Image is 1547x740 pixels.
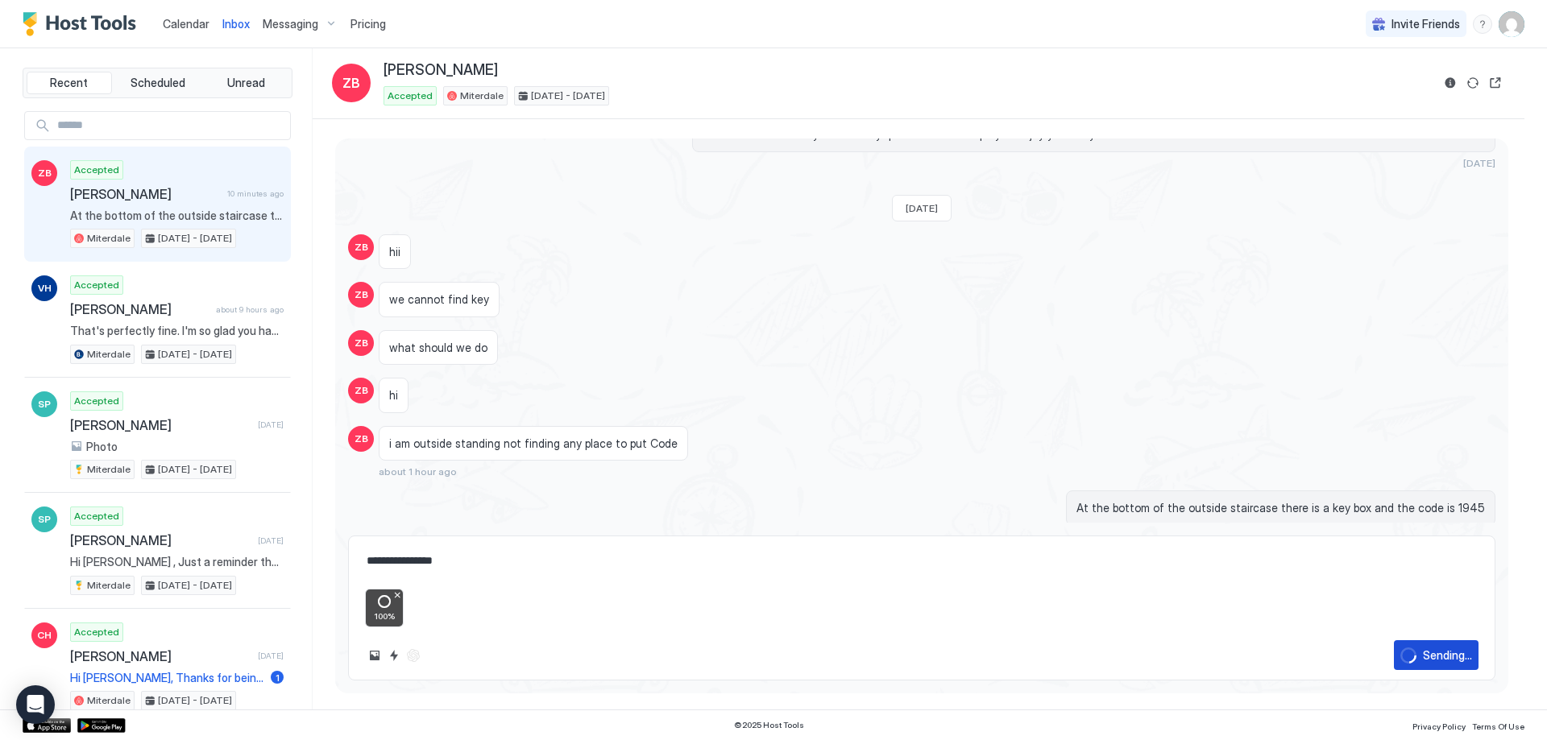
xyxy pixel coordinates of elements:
[355,432,368,446] span: ZB
[70,555,284,569] span: Hi [PERSON_NAME] , Just a reminder that your check-out is [DATE] at 10AM. Before you check-out pl...
[374,611,396,622] span: 100 %
[38,166,52,180] span: ZB
[227,76,265,90] span: Unread
[1400,647,1416,664] div: loading
[222,17,250,31] span: Inbox
[389,388,398,403] span: hi
[1412,717,1466,734] a: Privacy Policy
[70,648,251,664] span: [PERSON_NAME]
[158,462,232,477] span: [DATE] - [DATE]
[1486,73,1505,93] button: Open reservation
[1472,721,1524,731] span: Terms Of Use
[77,718,126,733] a: Google Play Store
[163,17,209,31] span: Calendar
[70,417,251,433] span: [PERSON_NAME]
[131,76,185,90] span: Scheduled
[158,578,232,593] span: [DATE] - [DATE]
[1463,157,1495,169] span: [DATE]
[50,76,88,90] span: Recent
[38,397,51,411] span: SP
[222,15,250,32] a: Inbox
[16,685,55,724] div: Open Intercom Messenger
[70,671,264,685] span: Hi [PERSON_NAME], Thanks for being such a great guest and leaving the place so clean. We left you...
[1391,17,1460,31] span: Invite Friends
[87,231,131,246] span: Miterdale
[158,347,232,362] span: [DATE] - [DATE]
[23,718,71,733] a: App Store
[70,186,221,202] span: [PERSON_NAME]
[23,68,292,98] div: tab-group
[74,394,119,408] span: Accepted
[460,89,504,103] span: Miterdale
[37,628,52,643] span: CH
[384,646,404,665] button: Quick reply
[27,72,112,94] button: Recent
[70,532,251,548] span: [PERSON_NAME]
[379,465,457,477] span: about 1 hour ago
[355,240,368,254] span: ZB
[87,462,131,477] span: Miterdale
[86,440,118,454] span: Photo
[1499,11,1524,37] div: User profile
[389,341,487,355] span: what should we do
[203,72,288,94] button: Unread
[906,202,938,214] span: [DATE]
[355,287,368,302] span: ZB
[389,436,678,451] span: i am outside standing not finding any place to put Code
[258,651,284,661] span: [DATE]
[276,672,280,684] span: 1
[87,693,131,708] span: Miterdale
[531,89,605,103] span: [DATE] - [DATE]
[258,420,284,430] span: [DATE]
[87,347,131,362] span: Miterdale
[23,12,143,36] a: Host Tools Logo
[51,112,290,139] input: Input Field
[158,231,232,246] span: [DATE] - [DATE]
[350,17,386,31] span: Pricing
[115,72,201,94] button: Scheduled
[70,209,284,223] span: At the bottom of the outside staircase there is a key box and the code is 1945
[1472,717,1524,734] a: Terms Of Use
[74,509,119,523] span: Accepted
[216,304,284,315] span: about 9 hours ago
[1423,647,1472,664] div: Sending...
[38,281,52,296] span: VH
[227,188,284,199] span: 10 minutes ago
[38,512,51,527] span: SP
[70,324,284,338] span: That's perfectly fine. I'm so glad you had a great time.
[87,578,131,593] span: Miterdale
[355,383,368,398] span: ZB
[1076,501,1485,515] span: At the bottom of the outside staircase there is a key box and the code is 1945
[258,535,284,546] span: [DATE]
[1463,73,1483,93] button: Sync reservation
[263,17,318,31] span: Messaging
[355,336,368,350] span: ZB
[158,693,232,708] span: [DATE] - [DATE]
[734,720,804,730] span: © 2025 Host Tools
[389,292,489,307] span: we cannot find key
[389,245,400,259] span: hii
[163,15,209,32] a: Calendar
[1441,73,1460,93] button: Reservation information
[384,61,498,80] span: [PERSON_NAME]
[388,89,433,103] span: Accepted
[74,163,119,177] span: Accepted
[70,301,209,317] span: [PERSON_NAME]
[1394,640,1479,670] button: loadingSending...
[365,646,384,665] button: Upload image
[1473,14,1492,34] div: menu
[342,73,360,93] span: ZB
[1412,721,1466,731] span: Privacy Policy
[74,278,119,292] span: Accepted
[74,625,119,639] span: Accepted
